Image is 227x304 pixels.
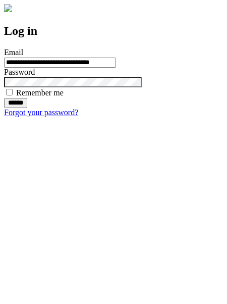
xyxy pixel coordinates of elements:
[4,48,23,57] label: Email
[16,88,64,97] label: Remember me
[4,68,35,76] label: Password
[4,4,12,12] img: logo-4e3dc11c47720685a147b03b5a06dd966a58ff35d612b21f08c02c0306f2b779.png
[4,24,223,38] h2: Log in
[4,108,78,117] a: Forgot your password?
